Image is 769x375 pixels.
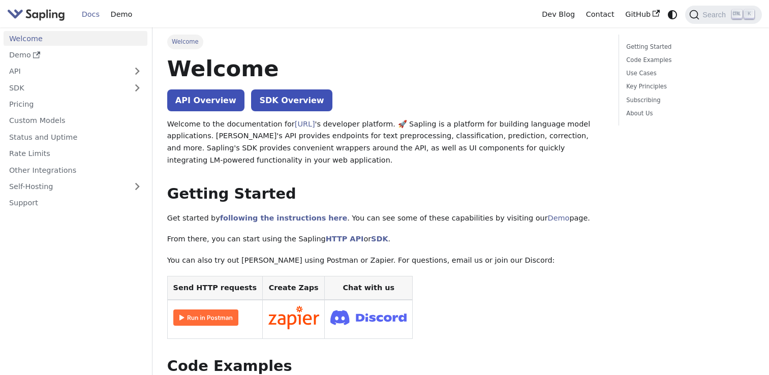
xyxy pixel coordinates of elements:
a: [URL] [295,120,315,128]
img: Run in Postman [173,309,238,326]
p: Get started by . You can see some of these capabilities by visiting our page. [167,212,604,225]
a: Custom Models [4,113,147,128]
kbd: K [744,10,754,19]
a: API [4,64,127,79]
a: SDK [4,80,127,95]
span: Search [699,11,732,19]
button: Expand sidebar category 'API' [127,64,147,79]
a: SDK [371,235,388,243]
a: Self-Hosting [4,179,147,194]
a: Other Integrations [4,163,147,177]
img: Sapling.ai [7,7,65,22]
a: Docs [76,7,105,22]
th: Create Zaps [262,276,325,300]
img: Connect in Zapier [268,306,319,329]
p: From there, you can start using the Sapling or . [167,233,604,245]
a: API Overview [167,89,244,111]
h2: Getting Started [167,185,604,203]
a: Getting Started [626,42,751,52]
p: You can also try out [PERSON_NAME] using Postman or Zapier. For questions, email us or join our D... [167,255,604,267]
a: Demo [105,7,138,22]
a: About Us [626,109,751,118]
a: Dev Blog [536,7,580,22]
a: HTTP API [326,235,364,243]
button: Switch between dark and light mode (currently system mode) [665,7,680,22]
a: Code Examples [626,55,751,65]
a: Sapling.ai [7,7,69,22]
th: Send HTTP requests [167,276,262,300]
p: Welcome to the documentation for 's developer platform. 🚀 Sapling is a platform for building lang... [167,118,604,167]
a: Status and Uptime [4,130,147,144]
h1: Welcome [167,55,604,82]
th: Chat with us [325,276,413,300]
a: GitHub [620,7,665,22]
a: Demo [548,214,570,222]
a: Contact [580,7,620,22]
span: Welcome [167,35,203,49]
a: Support [4,196,147,210]
a: Subscribing [626,96,751,105]
a: following the instructions here [220,214,347,222]
a: SDK Overview [251,89,332,111]
a: Demo [4,48,147,63]
a: Key Principles [626,82,751,91]
button: Expand sidebar category 'SDK' [127,80,147,95]
button: Search (Ctrl+K) [685,6,761,24]
img: Join Discord [330,307,407,328]
a: Use Cases [626,69,751,78]
a: Pricing [4,97,147,112]
a: Rate Limits [4,146,147,161]
a: Welcome [4,31,147,46]
nav: Breadcrumbs [167,35,604,49]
